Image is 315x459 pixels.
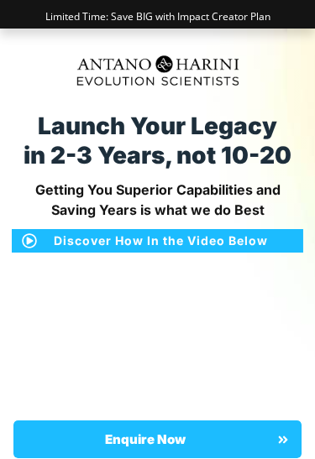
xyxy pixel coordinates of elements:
[45,9,270,23] a: Limited Time: Save BIG with Impact Creator Plan
[24,253,291,403] iframe: Responsive Video
[54,233,268,248] strong: Discover How In the Video Below
[105,431,186,447] strong: Enquire Now
[35,181,281,218] strong: Getting You Superior Capabilities and Saving Years is what we do Best
[13,420,302,459] a: Enquire Now
[69,46,247,95] img: Evolution-Scientist (2)
[24,141,291,170] strong: in 2-3 Years, not 10-20
[38,112,277,140] strong: Launch Your Legacy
